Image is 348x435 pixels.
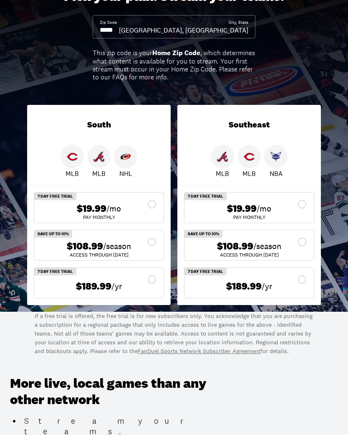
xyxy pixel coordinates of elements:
div: [GEOGRAPHIC_DATA], [GEOGRAPHIC_DATA] [119,25,248,35]
div: 7 Day Free Trial [184,268,227,275]
span: /mo [106,203,121,214]
div: ACCESS THROUGH [DATE] [191,252,307,257]
div: 7 Day Free Trial [34,268,76,275]
div: 7 Day Free Trial [34,193,76,200]
p: MLB [242,168,256,178]
span: $189.99 [226,280,262,293]
a: FanDuel Sports Network Subscriber Agreement [138,347,260,355]
img: Hurricanes [120,151,131,162]
div: Save Up To 10% [184,230,222,238]
div: Save Up To 10% [34,230,72,238]
img: Reds [67,151,78,162]
div: Southeast [177,105,321,145]
div: Pay Monthly [41,215,157,220]
img: Braves [217,151,228,162]
p: MLB [92,168,106,178]
p: MLB [216,168,229,178]
img: Braves [93,151,104,162]
span: /yr [262,280,272,292]
span: /season [253,240,281,252]
span: $19.99 [227,203,257,215]
span: $19.99 [77,203,106,215]
span: $189.99 [76,280,111,293]
div: 7 Day Free Trial [184,193,227,200]
span: /mo [257,203,271,214]
p: NBA [270,168,282,178]
p: If a free trial is offered, the free trial is for new subscribers only. You acknowledge that you ... [35,312,313,356]
h3: More live, local games than any other network [10,376,226,408]
b: Home Zip Code [152,48,200,57]
span: $108.99 [67,240,103,252]
span: $108.99 [217,240,253,252]
div: Zip Code [100,20,117,25]
span: /season [103,240,131,252]
p: MLB [66,168,79,178]
div: Pay Monthly [191,215,307,220]
p: NHL [119,168,132,178]
span: /yr [111,280,122,292]
img: Reds [244,151,255,162]
div: South [27,105,171,145]
img: Hornets [270,151,281,162]
div: City, State [229,20,248,25]
div: ACCESS THROUGH [DATE] [41,252,157,257]
div: This zip code is your , which determines what content is available for you to stream. Your first ... [93,49,255,81]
